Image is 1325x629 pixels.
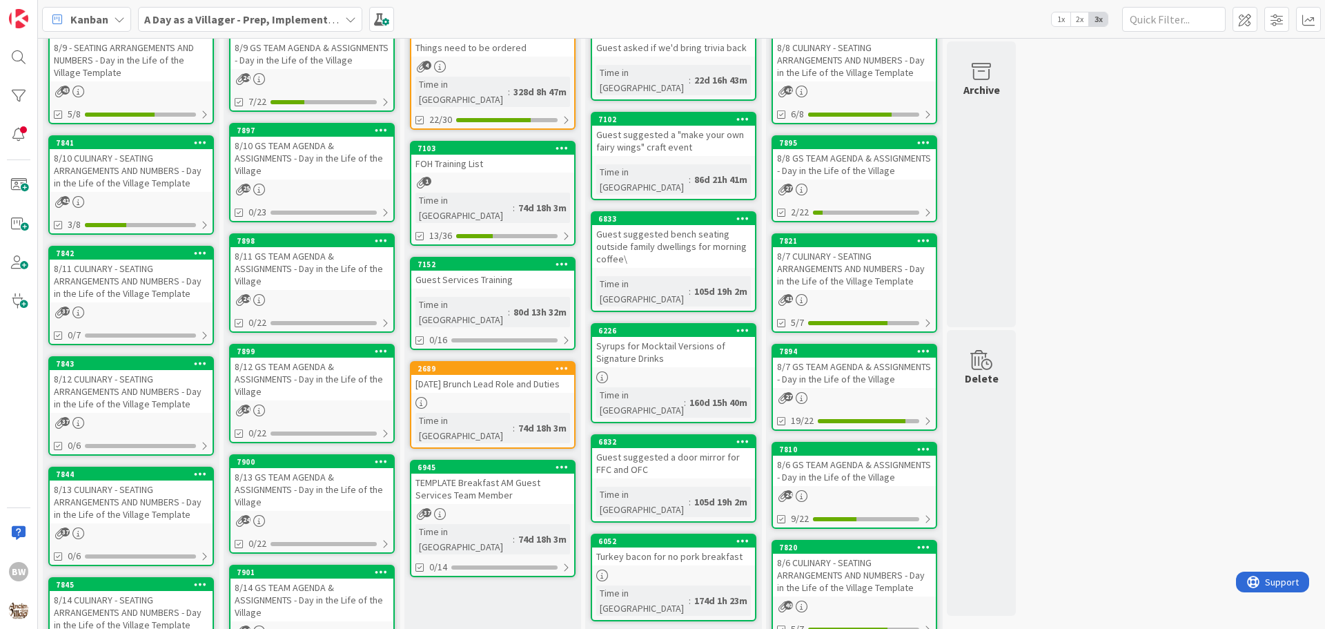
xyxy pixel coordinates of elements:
div: 22d 16h 43m [691,72,751,88]
div: 160d 15h 40m [686,395,751,410]
span: 6/8 [791,107,804,122]
div: 6945 [418,463,574,472]
div: Guest Services Training [411,271,574,289]
span: : [689,72,691,88]
div: Syrups for Mocktail Versions of Signature Drinks [592,337,755,367]
span: 5/8 [68,107,81,122]
span: 41 [784,294,793,303]
div: Time in [GEOGRAPHIC_DATA] [415,413,513,443]
div: 7820 [773,541,936,554]
div: 6052 [592,535,755,548]
span: 0/22 [248,426,266,441]
span: 37 [61,528,70,536]
span: 37 [61,307,70,316]
div: BW [9,562,28,581]
a: 6226Syrups for Mocktail Versions of Signature DrinksTime in [GEOGRAPHIC_DATA]:160d 15h 40m [591,323,756,423]
a: 78948/7 GS TEAM AGENDA & ASSIGNMENTS - Day in the Life of the Village19/22 [772,344,937,431]
div: 8/7 CULINARY - SEATING ARRANGEMENTS AND NUMBERS - Day in the Life of the Village Template [773,247,936,290]
span: 0/7 [68,328,81,342]
span: Support [29,2,63,19]
div: Guest suggested a "make your own fairy wings" craft event [592,126,755,156]
div: 78218/7 CULINARY - SEATING ARRANGEMENTS AND NUMBERS - Day in the Life of the Village Template [773,235,936,290]
span: 0/23 [248,205,266,220]
div: 7897 [237,126,393,135]
span: 19/22 [791,414,814,428]
div: Time in [GEOGRAPHIC_DATA] [596,387,684,418]
div: 78108/6 GS TEAM AGENDA & ASSIGNMENTS - Day in the Life of the Village [773,443,936,486]
div: Time in [GEOGRAPHIC_DATA] [596,65,689,95]
a: 7152Guest Services TrainingTime in [GEOGRAPHIC_DATA]:80d 13h 32m0/16 [410,257,576,350]
div: 8/10 CULINARY - SEATING ARRANGEMENTS AND NUMBERS - Day in the Life of the Village Template [50,149,213,192]
div: 8/8 CULINARY - SEATING ARRANGEMENTS AND NUMBERS - Day in the Life of the Village Template [773,26,936,81]
div: Archive [963,81,1000,98]
div: 8/8 GS TEAM AGENDA & ASSIGNMENTS - Day in the Life of the Village [773,149,936,180]
div: 6945 [411,461,574,474]
a: 78418/10 CULINARY - SEATING ARRANGEMENTS AND NUMBERS - Day in the Life of the Village Template3/8 [48,135,214,235]
span: 0/22 [248,316,266,330]
div: 6945TEMPLATE Breakfast AM Guest Services Team Member [411,461,574,504]
span: 4 [422,61,431,70]
span: 27 [784,184,793,193]
div: 7842 [50,247,213,260]
div: 6833 [598,214,755,224]
div: 7152 [418,260,574,269]
a: 78428/11 CULINARY - SEATING ARRANGEMENTS AND NUMBERS - Day in the Life of the Village Template0/7 [48,246,214,345]
span: 24 [242,73,251,82]
span: : [513,420,515,436]
div: Guest asked if we'd bring trivia back [592,39,755,57]
div: 78958/8 GS TEAM AGENDA & ASSIGNMENTS - Day in the Life of the Village [773,137,936,180]
div: 7901 [237,568,393,577]
a: 78448/13 CULINARY - SEATING ARRANGEMENTS AND NUMBERS - Day in the Life of the Village Template0/6 [48,467,214,566]
div: 105d 19h 2m [691,494,751,510]
div: 6832 [592,436,755,448]
div: 7820 [779,543,936,552]
span: 0/14 [429,560,447,574]
span: 0/22 [248,536,266,551]
div: 74d 18h 3m [515,200,570,215]
div: Time in [GEOGRAPHIC_DATA] [596,487,689,517]
span: 24 [784,490,793,499]
div: 78978/10 GS TEAM AGENDA & ASSIGNMENTS - Day in the Life of the Village [230,124,393,180]
div: 78418/10 CULINARY - SEATING ARRANGEMENTS AND NUMBERS - Day in the Life of the Village Template [50,137,213,192]
div: 78998/12 GS TEAM AGENDA & ASSIGNMENTS - Day in the Life of the Village [230,345,393,400]
span: 37 [61,417,70,426]
div: 8/9 GS TEAM AGENDA & ASSIGNMENTS - Day in the Life of the Village [230,26,393,69]
span: 42 [784,86,793,95]
div: 7103FOH Training List [411,142,574,173]
span: 40 [784,601,793,610]
div: 7844 [56,470,213,479]
span: 3/8 [68,217,81,232]
span: 25 [242,184,251,193]
div: Time in [GEOGRAPHIC_DATA] [596,586,689,616]
div: 105d 19h 2m [691,284,751,299]
span: : [513,532,515,547]
div: 7152Guest Services Training [411,258,574,289]
div: 7900 [230,456,393,468]
div: Time in [GEOGRAPHIC_DATA] [596,164,689,195]
div: 8/11 CULINARY - SEATING ARRANGEMENTS AND NUMBERS - Day in the Life of the Village Template [50,260,213,302]
div: 79018/14 GS TEAM AGENDA & ASSIGNMENTS - Day in the Life of the Village [230,566,393,621]
span: 24 [242,294,251,303]
span: 41 [61,196,70,205]
div: 8/13 CULINARY - SEATING ARRANGEMENTS AND NUMBERS - Day in the Life of the Village Template [50,481,213,523]
div: 6226 [598,326,755,336]
div: 7894 [779,347,936,356]
div: 2689 [411,362,574,375]
div: 8/11 GS TEAM AGENDA & ASSIGNMENTS - Day in the Life of the Village [230,247,393,290]
div: 8/7 GS TEAM AGENDA & ASSIGNMENTS - Day in the Life of the Village [773,358,936,388]
span: 9/22 [791,512,809,526]
span: 37 [422,508,431,517]
span: 24 [242,405,251,414]
span: 5/7 [791,316,804,330]
div: 2689 [418,364,574,374]
div: 328d 8h 47m [510,84,570,99]
div: [DATE] Brunch Lead Role and Duties [411,375,574,393]
span: : [689,593,691,608]
div: 8/12 CULINARY - SEATING ARRANGEMENTS AND NUMBERS - Day in the Life of the Village Template [50,370,213,413]
a: 78978/10 GS TEAM AGENDA & ASSIGNMENTS - Day in the Life of the Village0/23 [229,123,395,222]
div: 7810 [779,445,936,454]
a: 78988/11 GS TEAM AGENDA & ASSIGNMENTS - Day in the Life of the Village0/22 [229,233,395,333]
div: Time in [GEOGRAPHIC_DATA] [415,193,513,223]
span: 3x [1089,12,1108,26]
span: 2x [1070,12,1089,26]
